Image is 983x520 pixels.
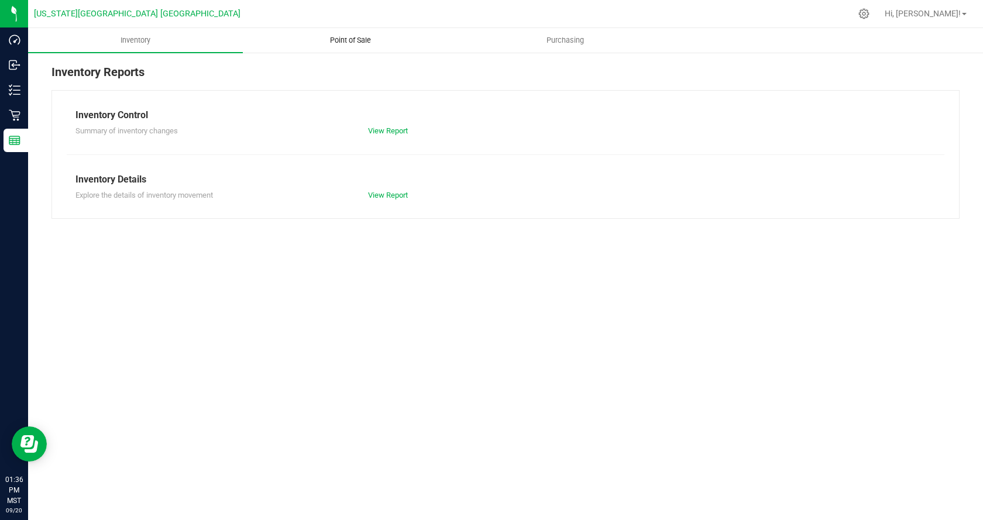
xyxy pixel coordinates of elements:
inline-svg: Retail [9,109,20,121]
span: Hi, [PERSON_NAME]! [885,9,961,18]
span: Summary of inventory changes [75,126,178,135]
a: View Report [368,191,408,199]
a: Inventory [28,28,243,53]
div: Inventory Reports [51,63,960,90]
span: Explore the details of inventory movement [75,191,213,199]
span: Point of Sale [314,35,387,46]
iframe: Resource center [12,426,47,462]
inline-svg: Reports [9,135,20,146]
inline-svg: Dashboard [9,34,20,46]
a: View Report [368,126,408,135]
a: Point of Sale [243,28,458,53]
span: Inventory [105,35,166,46]
p: 09/20 [5,506,23,515]
span: [US_STATE][GEOGRAPHIC_DATA] [GEOGRAPHIC_DATA] [34,9,240,19]
div: Manage settings [857,8,871,19]
span: Purchasing [531,35,600,46]
inline-svg: Inbound [9,59,20,71]
p: 01:36 PM MST [5,474,23,506]
a: Purchasing [458,28,672,53]
div: Inventory Control [75,108,936,122]
div: Inventory Details [75,173,936,187]
inline-svg: Inventory [9,84,20,96]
